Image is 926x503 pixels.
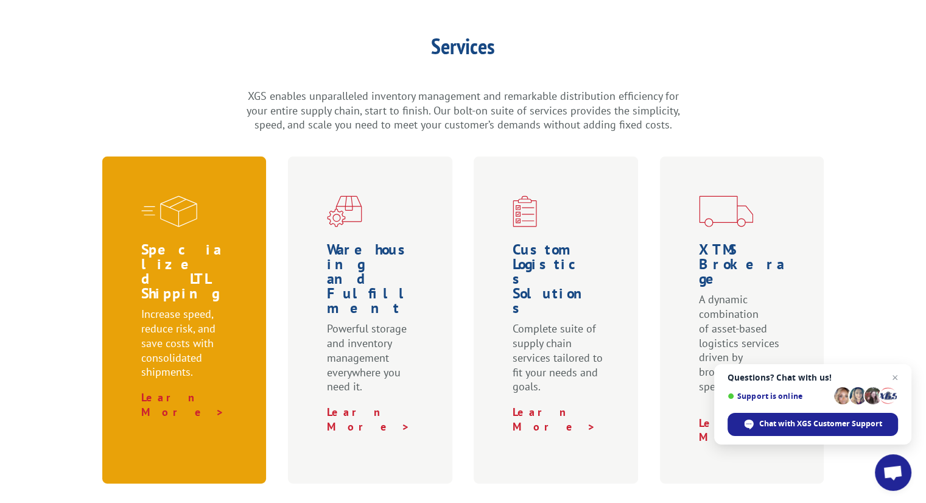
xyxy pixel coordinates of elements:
div: Open chat [875,454,911,491]
a: Learn More > [513,405,596,434]
a: Learn More > [699,416,782,445]
img: xgs-icon-specialized-ltl-red [141,195,197,227]
h1: Custom Logistics Solutions [513,242,604,322]
h1: Warehousing and Fulfillment [327,242,418,322]
div: Chat with XGS Customer Support [728,413,898,436]
img: xgs-icon-transportation-forms-red [699,195,753,227]
a: Learn More > [141,390,225,419]
span: Close chat [888,370,902,385]
p: XGS enables unparalleled inventory management and remarkable distribution efficiency for your ent... [244,89,682,132]
h1: Specialized LTL Shipping [141,242,233,307]
p: A dynamic combination of asset-based logistics services driven by brokerage specialists. [699,292,790,405]
h1: XTMS Brokerage [699,242,790,292]
span: Chat with XGS Customer Support [759,418,882,429]
img: xgs-icon-warehouseing-cutting-fulfillment-red [327,195,362,227]
p: Powerful storage and inventory management everywhere you need it. [327,322,418,405]
a: Learn More > [327,405,410,434]
span: Support is online [728,392,830,401]
p: Increase speed, reduce risk, and save costs with consolidated shipments. [141,307,233,390]
span: Questions? Chat with us! [728,373,898,382]
h1: Services [244,35,682,63]
img: xgs-icon-custom-logistics-solutions-red [513,195,537,227]
p: Complete suite of supply chain services tailored to fit your needs and goals. [513,322,604,405]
